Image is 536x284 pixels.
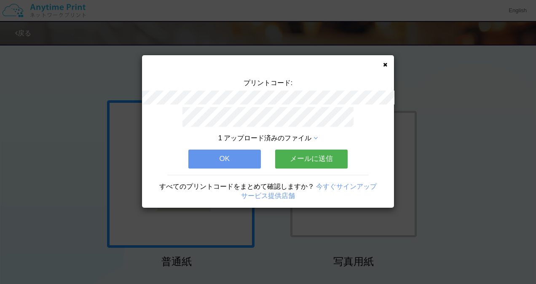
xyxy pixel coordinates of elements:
[218,134,311,142] span: 1 アップロード済みのファイル
[188,150,261,168] button: OK
[159,183,314,190] span: すべてのプリントコードをまとめて確認しますか？
[241,192,295,199] a: サービス提供店舗
[316,183,377,190] a: 今すぐサインアップ
[275,150,348,168] button: メールに送信
[244,79,292,86] span: プリントコード:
